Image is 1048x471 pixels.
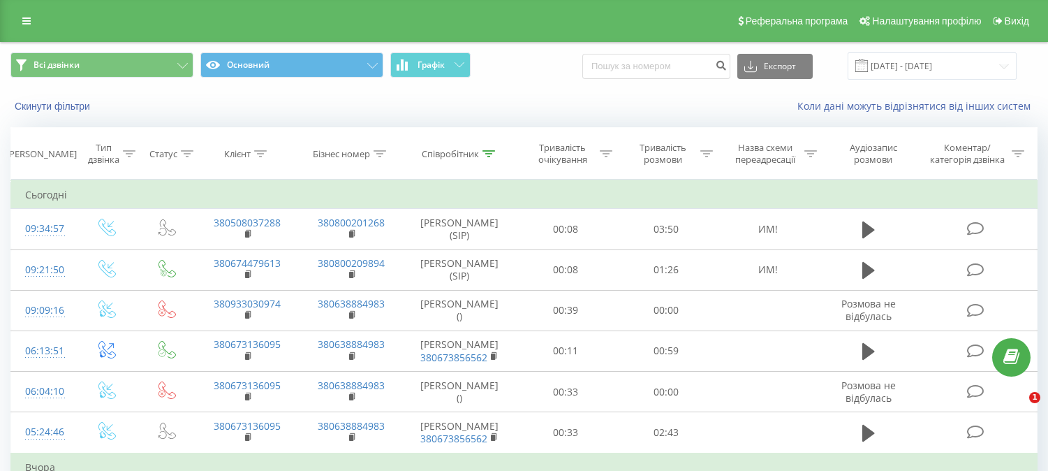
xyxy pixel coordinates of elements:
td: 03:50 [616,209,716,249]
a: 380673136095 [214,379,281,392]
span: Всі дзвінки [34,59,80,71]
div: 06:13:51 [25,338,61,365]
a: 380673856562 [420,351,487,364]
a: 380638884983 [318,419,385,433]
div: Тривалість очікування [529,142,597,166]
button: Графік [390,52,471,78]
td: [PERSON_NAME] [404,412,516,454]
div: Бізнес номер [313,148,370,160]
div: Тривалість розмови [628,142,697,166]
a: 380673856562 [420,432,487,445]
td: Сьогодні [11,181,1038,209]
td: 01:26 [616,249,716,290]
div: Статус [149,148,177,160]
button: Експорт [737,54,813,79]
td: [PERSON_NAME] (SIP) [404,209,516,249]
td: [PERSON_NAME] (SIP) [404,249,516,290]
span: Реферальна програма [746,15,848,27]
input: Пошук за номером [582,54,730,79]
td: [PERSON_NAME] [404,331,516,371]
div: 06:04:10 [25,378,61,405]
td: 00:00 [616,372,716,412]
a: 380800209894 [318,256,385,270]
td: 00:08 [516,209,617,249]
a: 380674479613 [214,256,281,270]
td: 02:43 [616,412,716,454]
a: 380673136095 [214,338,281,351]
iframe: Intercom live chat [1001,392,1034,426]
span: Розмова не відбулась [841,297,896,323]
div: 05:24:46 [25,419,61,446]
div: 09:21:50 [25,256,61,284]
td: 00:33 [516,372,617,412]
td: 00:11 [516,331,617,371]
a: 380673136095 [214,419,281,433]
button: Всі дзвінки [10,52,193,78]
td: 00:33 [516,412,617,454]
td: 00:59 [616,331,716,371]
td: [PERSON_NAME] () [404,290,516,331]
div: 09:34:57 [25,215,61,242]
span: Налаштування профілю [872,15,981,27]
div: Тип дзвінка [87,142,119,166]
a: 380933030974 [214,297,281,310]
div: Клієнт [224,148,251,160]
td: [PERSON_NAME] () [404,372,516,412]
div: Співробітник [422,148,479,160]
span: Графік [418,60,445,70]
a: 380638884983 [318,297,385,310]
td: ИМ! [716,209,820,249]
button: Скинути фільтри [10,100,97,113]
a: 380638884983 [318,379,385,392]
button: Основний [200,52,383,78]
a: 380508037288 [214,216,281,229]
td: 00:00 [616,290,716,331]
td: 00:39 [516,290,617,331]
div: Назва схеми переадресації [729,142,801,166]
td: ИМ! [716,249,820,290]
a: 380638884983 [318,338,385,351]
a: 380800201268 [318,216,385,229]
span: Розмова не відбулась [841,379,896,405]
div: [PERSON_NAME] [6,148,77,160]
div: Коментар/категорія дзвінка [927,142,1008,166]
span: 1 [1029,392,1040,403]
div: Аудіозапис розмови [833,142,913,166]
span: Вихід [1005,15,1029,27]
div: 09:09:16 [25,297,61,324]
a: Коли дані можуть відрізнятися вiд інших систем [797,99,1038,113]
td: 00:08 [516,249,617,290]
